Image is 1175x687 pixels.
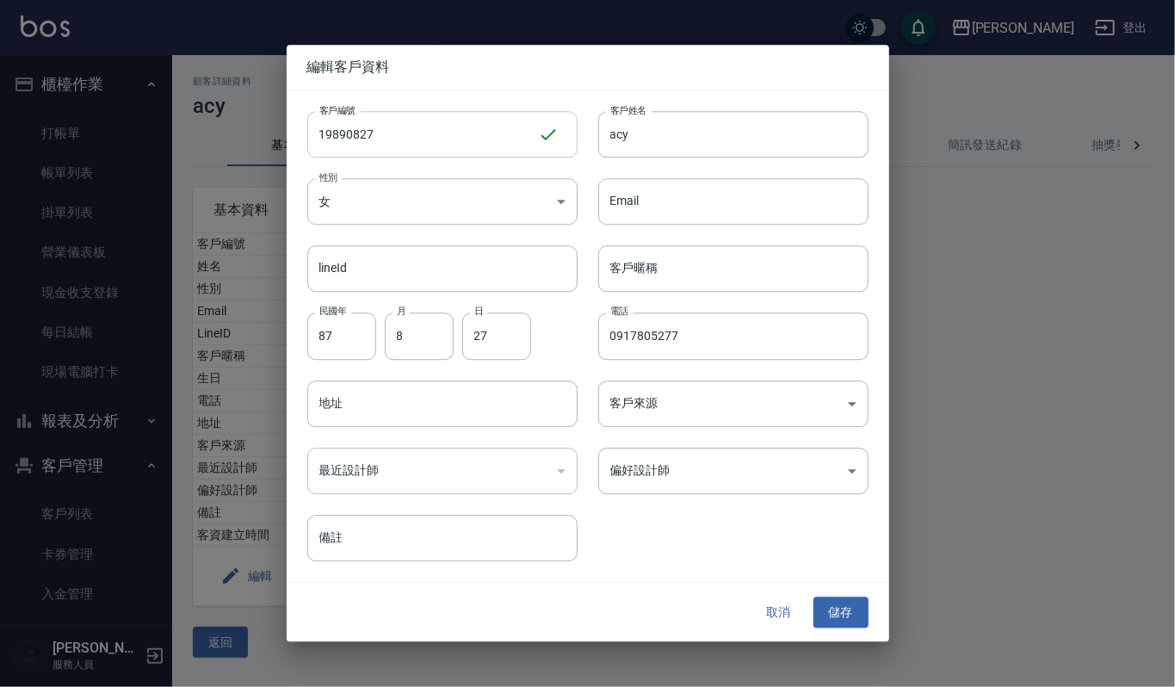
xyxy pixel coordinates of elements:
[813,597,869,628] button: 儲存
[319,170,337,183] label: 性別
[307,59,869,76] span: 編輯客戶資料
[319,306,346,319] label: 民國年
[610,306,628,319] label: 電話
[319,103,356,116] label: 客戶編號
[397,306,405,319] label: 月
[610,103,646,116] label: 客戶姓名
[751,597,807,628] button: 取消
[474,306,483,319] label: 日
[307,178,578,225] div: 女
